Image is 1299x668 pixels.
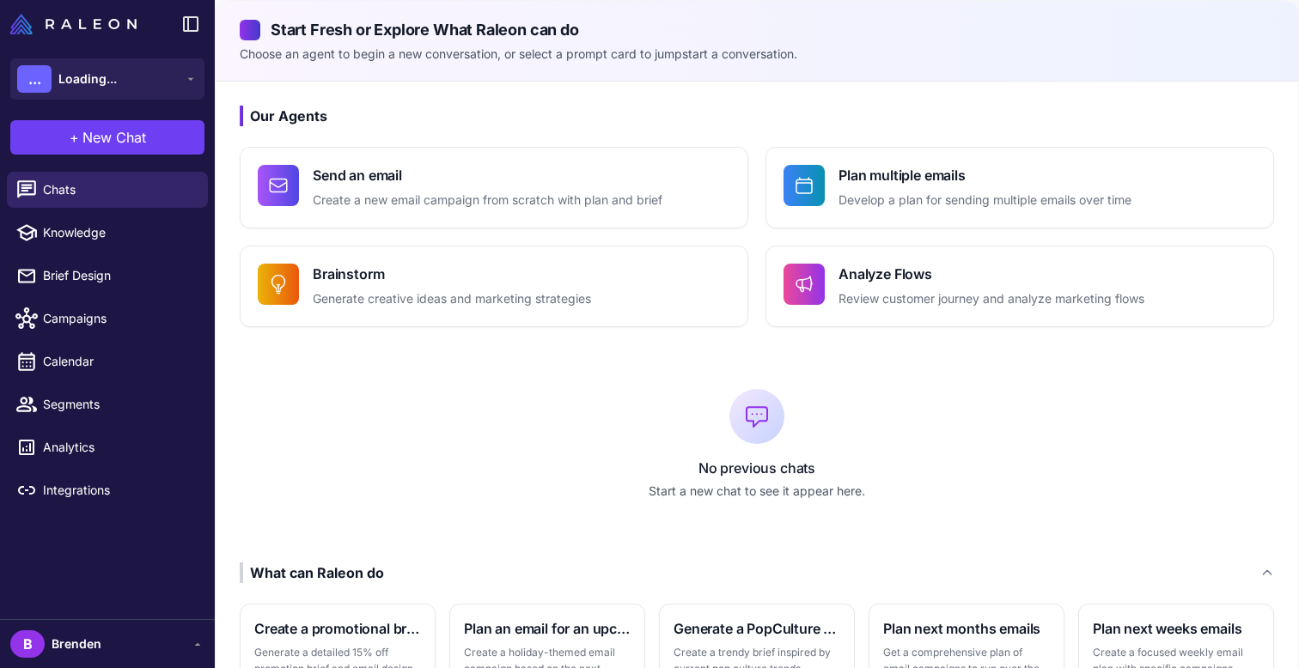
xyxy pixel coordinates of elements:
[10,630,45,658] div: B
[240,18,1274,41] h2: Start Fresh or Explore What Raleon can do
[7,215,208,251] a: Knowledge
[17,65,52,93] div: ...
[240,246,748,327] button: BrainstormGenerate creative ideas and marketing strategies
[240,147,748,228] button: Send an emailCreate a new email campaign from scratch with plan and brief
[10,14,137,34] img: Raleon Logo
[240,562,384,583] div: What can Raleon do
[883,618,1050,639] h3: Plan next months emails
[43,395,194,414] span: Segments
[7,258,208,294] a: Brief Design
[839,165,1131,185] h4: Plan multiple emails
[7,172,208,208] a: Chats
[70,127,79,148] span: +
[313,165,662,185] h4: Send an email
[240,458,1274,478] p: No previous chats
[10,14,143,34] a: Raleon Logo
[240,45,1274,64] p: Choose an agent to begin a new conversation, or select a prompt card to jumpstart a conversation.
[43,481,194,500] span: Integrations
[839,289,1144,309] p: Review customer journey and analyze marketing flows
[7,343,208,380] a: Calendar
[839,264,1144,284] h4: Analyze Flows
[43,266,194,285] span: Brief Design
[765,147,1274,228] button: Plan multiple emailsDevelop a plan for sending multiple emails over time
[1093,618,1259,639] h3: Plan next weeks emails
[58,70,117,88] span: Loading...
[254,618,421,639] h3: Create a promotional brief and email
[240,482,1274,501] p: Start a new chat to see it appear here.
[43,309,194,328] span: Campaigns
[7,301,208,337] a: Campaigns
[43,352,194,371] span: Calendar
[52,635,101,653] span: Brenden
[43,438,194,457] span: Analytics
[43,180,194,199] span: Chats
[240,106,1274,126] h3: Our Agents
[765,246,1274,327] button: Analyze FlowsReview customer journey and analyze marketing flows
[82,127,146,148] span: New Chat
[313,191,662,210] p: Create a new email campaign from scratch with plan and brief
[313,289,591,309] p: Generate creative ideas and marketing strategies
[839,191,1131,210] p: Develop a plan for sending multiple emails over time
[674,618,840,639] h3: Generate a PopCulture themed brief
[7,386,208,422] a: Segments
[43,223,194,242] span: Knowledge
[313,264,591,284] h4: Brainstorm
[10,120,204,155] button: +New Chat
[7,472,208,508] a: Integrations
[10,58,204,100] button: ...Loading...
[464,618,631,639] h3: Plan an email for an upcoming holiday
[7,429,208,465] a: Analytics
